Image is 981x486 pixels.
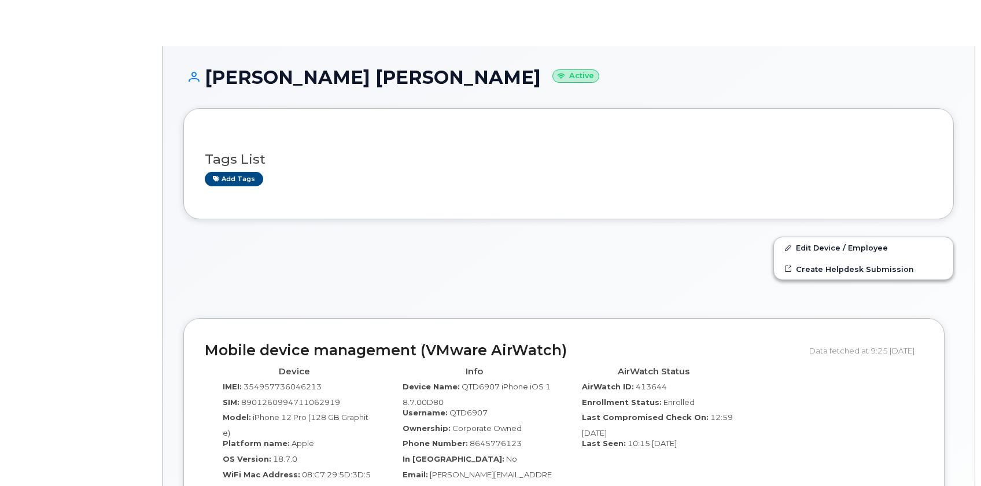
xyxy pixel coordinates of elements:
label: Device Name: [403,381,460,392]
h3: Tags List [205,152,932,167]
label: WiFi Mac Address: [223,469,300,480]
span: 18.7.0 [273,454,297,463]
a: Edit Device / Employee [774,237,953,258]
span: Apple [292,439,314,448]
h4: AirWatch Status [573,367,735,377]
span: 12:59 [DATE] [582,413,733,437]
label: IMEI: [223,381,242,392]
label: Ownership: [403,423,451,434]
label: OS Version: [223,454,271,465]
span: Corporate Owned [452,424,522,433]
span: iPhone 12 Pro (128 GB Graphite) [223,413,368,437]
label: SIM: [223,397,239,408]
label: Enrollment Status: [582,397,662,408]
span: Enrolled [663,397,695,407]
label: Last Compromised Check On: [582,412,709,423]
label: Platform name: [223,438,290,449]
label: In [GEOGRAPHIC_DATA]: [403,454,504,465]
a: Create Helpdesk Submission [774,259,953,279]
small: Active [552,69,599,83]
a: Add tags [205,172,263,186]
label: Last Seen: [582,438,626,449]
label: Phone Number: [403,438,468,449]
span: QTD6907 iPhone iOS 18.7.00D80 [403,382,551,407]
h4: Device [213,367,376,377]
span: 354957736046213 [244,382,322,391]
label: Username: [403,407,448,418]
span: No [506,454,517,463]
h4: Info [393,367,556,377]
h2: Mobile device management (VMware AirWatch) [205,343,801,359]
label: Email: [403,469,428,480]
div: Data fetched at 9:25 [DATE] [809,340,923,362]
span: 8901260994711062919 [241,397,340,407]
label: AirWatch ID: [582,381,634,392]
span: 10:15 [DATE] [628,439,677,448]
h1: [PERSON_NAME] [PERSON_NAME] [183,67,954,87]
span: QTD6907 [449,408,488,417]
span: 8645776123 [470,439,522,448]
label: Model: [223,412,251,423]
span: 413644 [636,382,667,391]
